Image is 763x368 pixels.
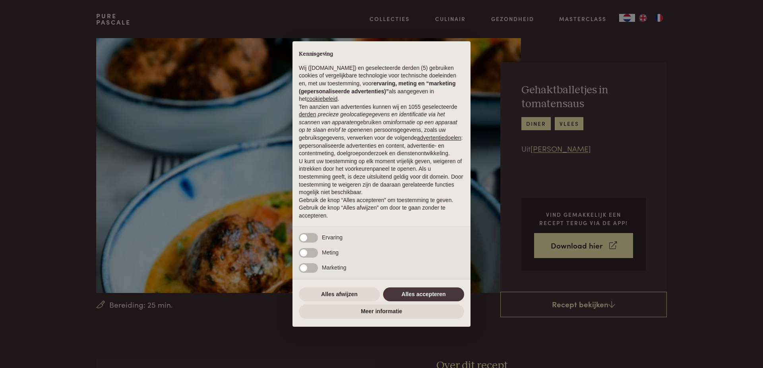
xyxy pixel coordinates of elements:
[299,64,464,103] p: Wij ([DOMAIN_NAME]) en geselecteerde derden (5) gebruiken cookies of vergelijkbare technologie vo...
[299,287,380,302] button: Alles afwijzen
[383,287,464,302] button: Alles accepteren
[322,249,339,256] span: Meting
[299,51,464,58] h2: Kennisgeving
[299,304,464,319] button: Meer informatie
[299,111,316,119] button: derden
[306,96,337,102] a: cookiebeleid
[322,234,343,241] span: Ervaring
[299,80,455,94] strong: ervaring, meting en “marketing (gepersonaliseerde advertenties)”
[299,119,457,133] em: informatie op een apparaat op te slaan en/of te openen
[299,197,464,220] p: Gebruik de knop “Alles accepteren” om toestemming te geven. Gebruik de knop “Alles afwijzen” om d...
[322,264,346,271] span: Marketing
[417,134,461,142] button: advertentiedoelen
[299,111,445,125] em: precieze geolocatiegegevens en identificatie via het scannen van apparaten
[299,103,464,158] p: Ten aanzien van advertenties kunnen wij en 1055 geselecteerde gebruiken om en persoonsgegevens, z...
[299,158,464,197] p: U kunt uw toestemming op elk moment vrijelijk geven, weigeren of intrekken door het voorkeurenpan...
